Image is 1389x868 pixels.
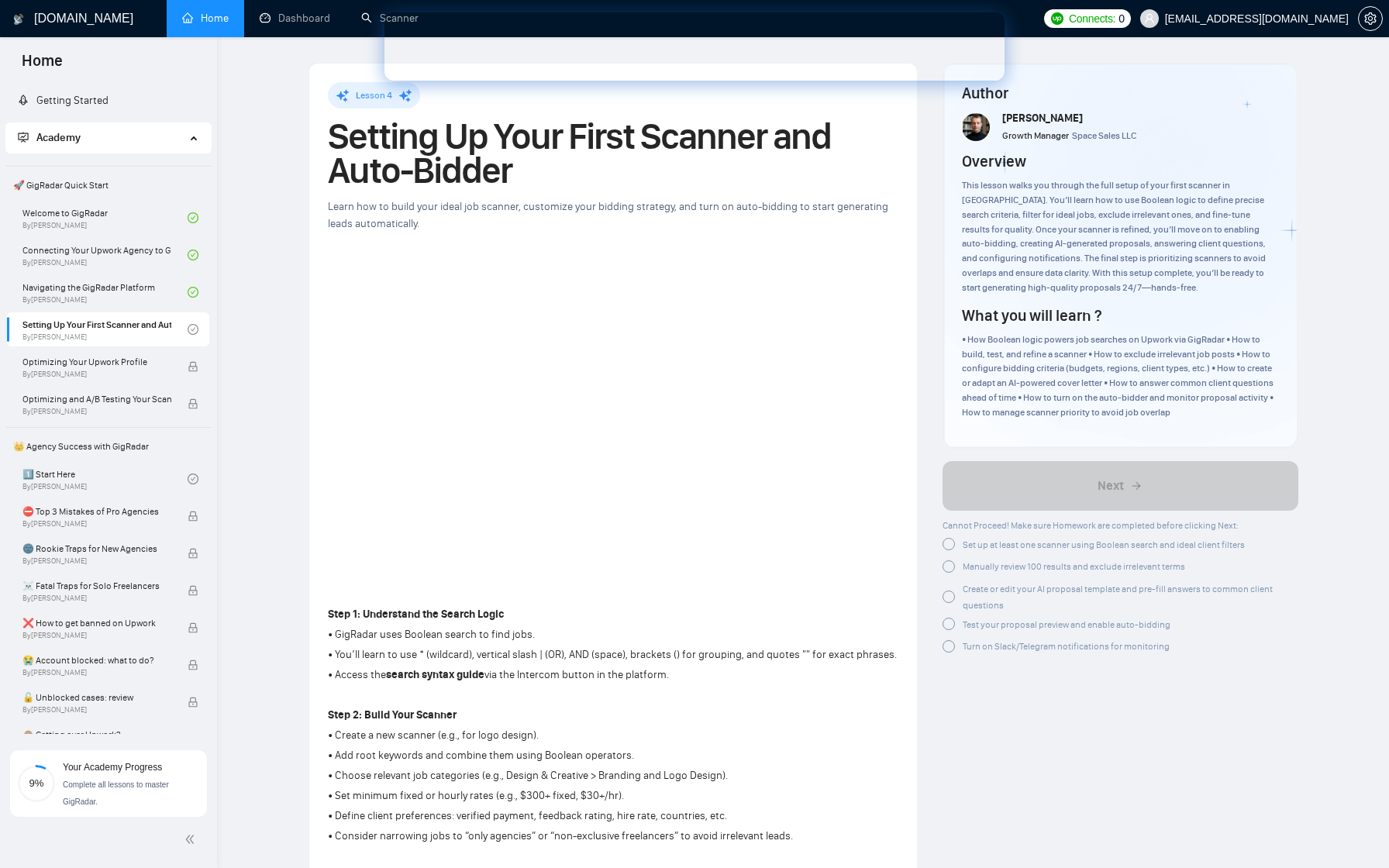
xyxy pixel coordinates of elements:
[328,200,888,230] span: Learn how to build your ideal job scanner, customize your bidding strategy, and turn on auto-bidd...
[22,615,171,631] span: ❌ How to get banned on Upwork
[328,666,897,684] p: • Access the via the Intercom button in the platform.
[962,150,1026,172] h4: Overview
[361,12,419,25] a: searchScanner
[22,275,188,309] a: Navigating the GigRadar PlatformBy[PERSON_NAME]
[1358,12,1383,25] a: setting
[188,697,198,708] span: lock
[18,131,81,144] span: Academy
[386,668,484,681] strong: search syntax guide
[1118,10,1125,27] span: 0
[22,541,171,556] span: 🌚 Rookie Traps for New Agencies
[36,131,81,144] span: Academy
[356,90,392,101] span: Lesson 4
[22,391,171,407] span: Optimizing and A/B Testing Your Scanner for Better Results
[188,398,198,409] span: lock
[384,12,1005,81] iframe: Intercom live chat banner
[962,332,1279,420] div: • How Boolean logic powers job searches on Upwork via GigRadar • How to build, test, and refine a...
[328,767,897,784] p: • Choose relevant job categories (e.g., Design & Creative > Branding and Logo Design).
[963,539,1245,550] span: Set up at least one scanner using Boolean search and ideal client filters
[188,361,198,372] span: lock
[22,312,188,346] a: Setting Up Your First Scanner and Auto-BidderBy[PERSON_NAME]
[188,511,198,522] span: lock
[22,690,171,705] span: 🔓 Unblocked cases: review
[22,631,171,640] span: By [PERSON_NAME]
[22,407,171,416] span: By [PERSON_NAME]
[1336,815,1373,852] iframe: Intercom live chat
[18,132,29,143] span: fund-projection-screen
[22,354,171,370] span: Optimizing Your Upwork Profile
[963,561,1185,572] span: Manually review 100 results and exclude irrelevant terms
[943,520,1239,531] span: Cannot Proceed! Make sure Homework are completed before clicking Next:
[963,584,1273,611] span: Create or edit your AI proposal template and pre-fill answers to common client questions
[963,619,1170,630] span: Test your proposal preview and enable auto-bidding
[63,780,169,806] span: Complete all lessons to master GigRadar.
[328,828,897,845] p: • Consider narrowing jobs to “only agencies” or “non-exclusive freelancers” to avoid irrelevant l...
[22,370,171,379] span: By [PERSON_NAME]
[328,747,897,764] p: • Add root keywords and combine them using Boolean operators.
[63,762,162,773] span: Your Academy Progress
[188,287,198,298] span: check-circle
[1144,13,1155,24] span: user
[1002,130,1069,141] span: Growth Manager
[1358,6,1383,31] button: setting
[1359,12,1382,25] span: setting
[963,641,1170,652] span: Turn on Slack/Telegram notifications for monitoring
[328,808,897,825] p: • Define client preferences: verified payment, feedback rating, hire rate, countries, etc.
[18,94,109,107] a: rocketGetting Started
[943,461,1298,511] button: Next
[962,82,1279,104] h4: Author
[188,548,198,559] span: lock
[9,50,75,82] span: Home
[963,113,991,141] img: vlad-t.jpg
[188,250,198,260] span: check-circle
[22,462,188,496] a: 1️⃣ Start HereBy[PERSON_NAME]
[962,178,1279,295] div: This lesson walks you through the full setup of your first scanner in [GEOGRAPHIC_DATA]. You’ll l...
[188,622,198,633] span: lock
[188,324,198,335] span: check-circle
[18,778,55,788] span: 9%
[22,504,171,519] span: ⛔ Top 3 Mistakes of Pro Agencies
[1072,130,1136,141] span: Space Sales LLC
[22,705,171,715] span: By [PERSON_NAME]
[328,708,457,722] strong: Step 2: Build Your Scanner
[1098,477,1124,495] span: Next
[7,431,209,462] span: 👑 Agency Success with GigRadar
[328,646,897,663] p: • You’ll learn to use * (wildcard), vertical slash | (OR), AND (space), brackets () for grouping,...
[328,119,898,188] h1: Setting Up Your First Scanner and Auto-Bidder
[184,832,200,847] span: double-left
[328,727,897,744] p: • Create a new scanner (e.g., for logo design).
[22,668,171,677] span: By [PERSON_NAME]
[5,85,211,116] li: Getting Started
[962,305,1101,326] h4: What you will learn ?
[22,653,171,668] span: 😭 Account blocked: what to do?
[7,170,209,201] span: 🚀 GigRadar Quick Start
[188,474,198,484] span: check-circle
[188,585,198,596] span: lock
[22,238,188,272] a: Connecting Your Upwork Agency to GigRadarBy[PERSON_NAME]
[1002,112,1083,125] span: [PERSON_NAME]
[13,7,24,32] img: logo
[260,12,330,25] a: dashboardDashboard
[182,12,229,25] a: homeHome
[22,727,171,742] span: 🙈 Getting over Upwork?
[188,212,198,223] span: check-circle
[22,556,171,566] span: By [PERSON_NAME]
[1051,12,1063,25] img: upwork-logo.png
[328,787,897,804] p: • Set minimum fixed or hourly rates (e.g., $300+ fixed, $30+/hr).
[22,578,171,594] span: ☠️ Fatal Traps for Solo Freelancers
[22,594,171,603] span: By [PERSON_NAME]
[22,201,188,235] a: Welcome to GigRadarBy[PERSON_NAME]
[328,608,504,621] strong: Step 1: Understand the Search Logic
[22,519,171,529] span: By [PERSON_NAME]
[328,626,897,643] p: • GigRadar uses Boolean search to find jobs.
[1069,10,1115,27] span: Connects:
[188,660,198,670] span: lock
